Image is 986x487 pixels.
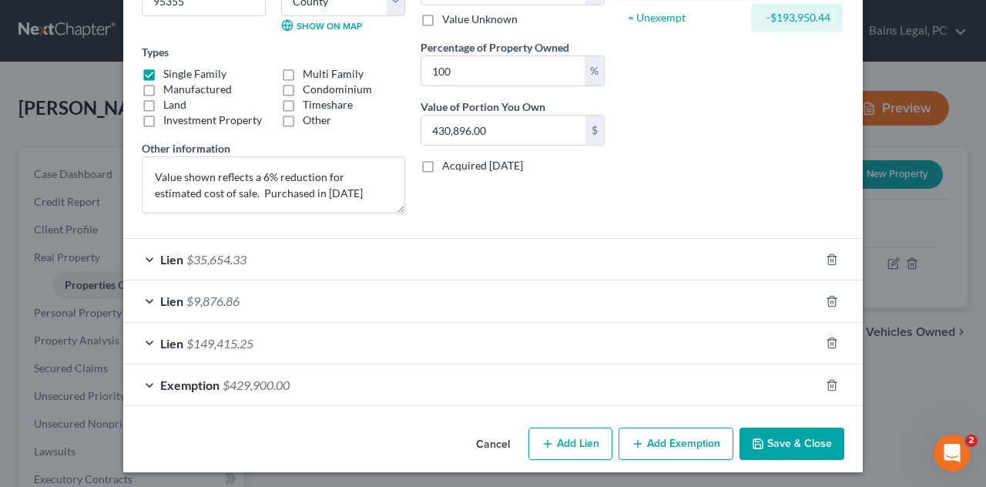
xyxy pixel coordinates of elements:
input: 0.00 [421,116,585,145]
label: Single Family [163,66,226,82]
button: Save & Close [739,428,844,460]
input: 0.00 [421,56,585,86]
label: Timeshare [303,97,353,113]
label: Manufactured [163,82,232,97]
div: = Unexempt [628,10,744,25]
span: $35,654.33 [186,252,246,267]
div: % [585,56,604,86]
button: Add Exemption [619,428,733,460]
label: Other [303,113,331,128]
label: Land [163,97,186,113]
span: Lien [160,336,183,351]
label: Types [142,44,169,60]
label: Other information [142,140,230,156]
div: $ [585,116,604,145]
span: Lien [160,252,183,267]
span: $9,876.86 [186,294,240,308]
label: Value Unknown [442,12,518,27]
label: Percentage of Property Owned [421,39,569,55]
label: Investment Property [163,113,262,128]
label: Acquired [DATE] [442,158,523,173]
button: Add Lien [528,428,612,460]
label: Value of Portion You Own [421,99,545,115]
span: Lien [160,294,183,308]
label: Multi Family [303,66,364,82]
label: Condominium [303,82,372,97]
span: 2 [965,435,978,447]
span: $429,900.00 [223,378,290,392]
span: $149,415.25 [186,336,253,351]
span: Exemption [160,378,220,392]
div: -$193,950.44 [763,10,830,25]
button: Cancel [464,429,522,460]
a: Show on Map [281,19,362,32]
iframe: Intercom live chat [934,435,971,472]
